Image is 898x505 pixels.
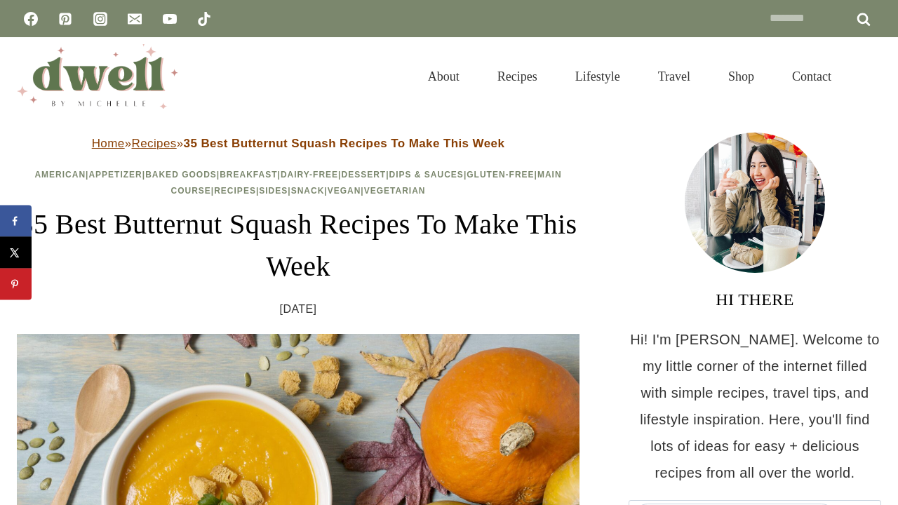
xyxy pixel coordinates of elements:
img: DWELL by michelle [17,44,178,109]
a: American [34,170,86,180]
h1: 35 Best Butternut Squash Recipes To Make This Week [17,203,579,288]
a: Vegan [328,186,361,196]
a: Snack [291,186,325,196]
a: Dairy-Free [281,170,338,180]
a: Shop [709,52,773,101]
a: Recipes [214,186,256,196]
a: Breakfast [220,170,277,180]
a: Dessert [341,170,386,180]
p: Hi! I'm [PERSON_NAME]. Welcome to my little corner of the internet filled with simple recipes, tr... [629,326,881,486]
a: Vegetarian [364,186,426,196]
a: Pinterest [51,5,79,33]
a: Dips & Sauces [389,170,464,180]
a: Contact [773,52,850,101]
a: Facebook [17,5,45,33]
a: About [409,52,478,101]
span: | | | | | | | | | | | | | [34,170,561,196]
a: Appetizer [88,170,142,180]
a: TikTok [190,5,218,33]
time: [DATE] [280,299,317,320]
a: YouTube [156,5,184,33]
a: Recipes [132,137,177,150]
a: Lifestyle [556,52,639,101]
span: » » [92,137,505,150]
a: Gluten-Free [467,170,534,180]
nav: Primary Navigation [409,52,850,101]
a: Sides [259,186,288,196]
h3: HI THERE [629,287,881,312]
a: Email [121,5,149,33]
strong: 35 Best Butternut Squash Recipes To Make This Week [184,137,505,150]
a: Baked Goods [145,170,217,180]
a: Travel [639,52,709,101]
button: View Search Form [857,65,881,88]
a: Instagram [86,5,114,33]
a: Home [92,137,125,150]
a: Recipes [478,52,556,101]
